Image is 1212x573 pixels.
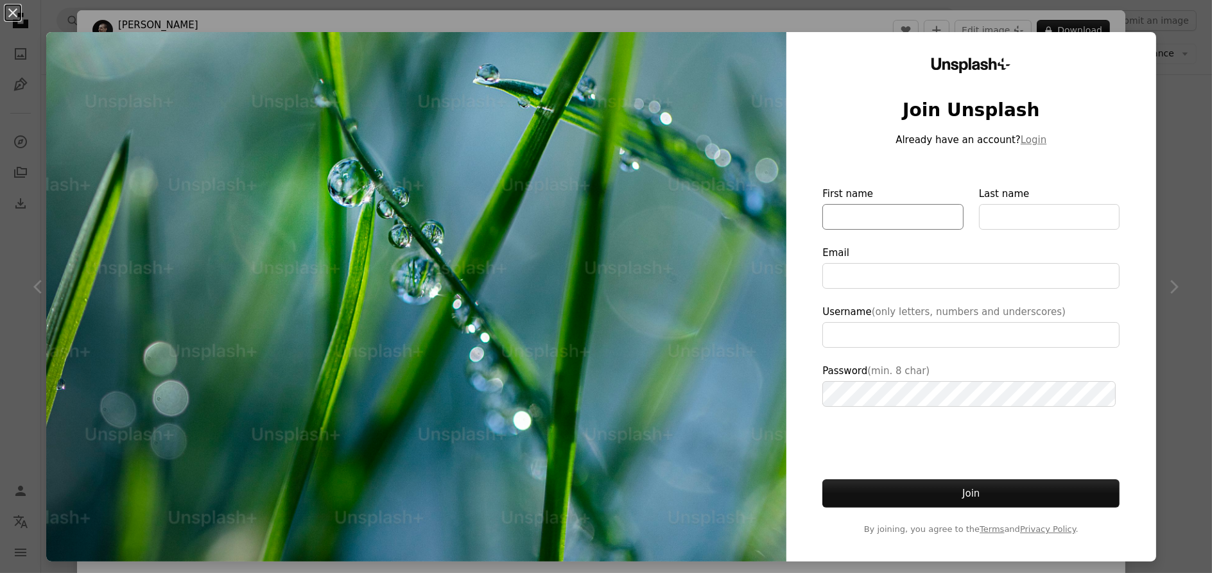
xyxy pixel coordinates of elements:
label: Email [822,245,1120,289]
span: By joining, you agree to the and . [822,523,1120,536]
input: Username(only letters, numbers and underscores) [822,322,1120,348]
span: (only letters, numbers and underscores) [872,306,1066,318]
input: Password(min. 8 char) [822,381,1116,407]
a: Privacy Policy [1020,524,1076,534]
span: (min. 8 char) [867,365,930,377]
input: Last name [979,204,1120,230]
button: Join [822,479,1120,508]
label: Password [822,363,1120,407]
button: Login [1021,132,1046,148]
label: Last name [979,186,1120,230]
a: Terms [980,524,1004,534]
p: Already have an account? [822,132,1120,148]
input: Email [822,263,1120,289]
input: First name [822,204,964,230]
label: First name [822,186,964,230]
h1: Join Unsplash [822,99,1120,122]
label: Username [822,304,1120,348]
